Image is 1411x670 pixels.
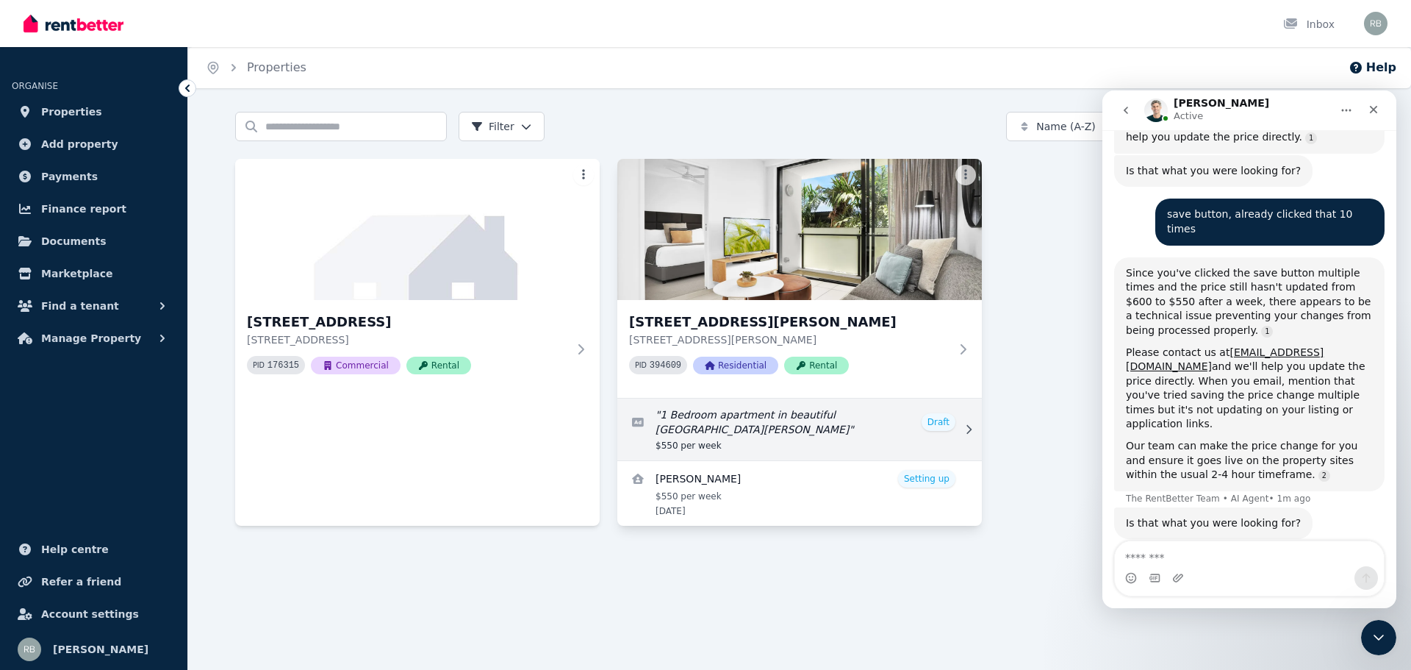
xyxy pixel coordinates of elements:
[235,159,600,300] img: 7/17 Liuzzi Street, Pialba
[617,461,982,526] a: View details for Jhonatan Villabonama
[41,200,126,218] span: Finance report
[12,97,176,126] a: Properties
[12,129,176,159] a: Add property
[12,259,176,288] a: Marketplace
[617,399,982,460] a: Edit listing: 1 Bedroom apartment in beautiful Portside Hamilton
[617,159,982,398] a: 413/35 Hercules St, Hamilton[STREET_ADDRESS][PERSON_NAME][STREET_ADDRESS][PERSON_NAME]PID 394609R...
[955,165,976,185] button: More options
[53,641,148,658] span: [PERSON_NAME]
[41,541,109,558] span: Help centre
[1006,112,1147,141] button: Name (A-Z)
[650,360,681,371] code: 394609
[268,360,299,371] code: 176315
[459,112,545,141] button: Filter
[1349,59,1396,76] button: Help
[41,573,121,591] span: Refer a friend
[41,605,139,623] span: Account settings
[1102,90,1396,608] iframe: Intercom live chat
[247,60,306,74] a: Properties
[12,81,58,91] span: ORGANISE
[1283,17,1335,32] div: Inbox
[12,535,176,564] a: Help centre
[629,312,949,332] h3: [STREET_ADDRESS][PERSON_NAME]
[41,265,112,282] span: Marketplace
[41,103,102,121] span: Properties
[253,361,265,369] small: PID
[41,232,107,250] span: Documents
[617,159,982,300] img: 413/35 Hercules St, Hamilton
[693,357,778,374] span: Residential
[784,357,849,374] span: Rental
[311,357,401,374] span: Commercial
[12,324,176,353] button: Manage Property
[235,159,600,398] a: 7/17 Liuzzi Street, Pialba[STREET_ADDRESS][STREET_ADDRESS]PID 176315CommercialRental
[635,361,647,369] small: PID
[12,227,176,256] a: Documents
[1036,119,1096,134] span: Name (A-Z)
[24,13,123,35] img: RentBetter
[629,332,949,347] p: [STREET_ADDRESS][PERSON_NAME]
[41,168,98,185] span: Payments
[12,162,176,191] a: Payments
[41,297,119,315] span: Find a tenant
[12,291,176,321] button: Find a tenant
[247,332,567,347] p: [STREET_ADDRESS]
[471,119,514,134] span: Filter
[247,312,567,332] h3: [STREET_ADDRESS]
[41,135,118,153] span: Add property
[1364,12,1387,35] img: Rick Baek
[12,567,176,596] a: Refer a friend
[41,329,141,347] span: Manage Property
[406,357,471,374] span: Rental
[1361,620,1396,655] iframe: Intercom live chat
[188,47,324,88] nav: Breadcrumb
[18,638,41,661] img: Rick Baek
[12,194,176,224] a: Finance report
[573,165,594,185] button: More options
[12,599,176,629] a: Account settings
